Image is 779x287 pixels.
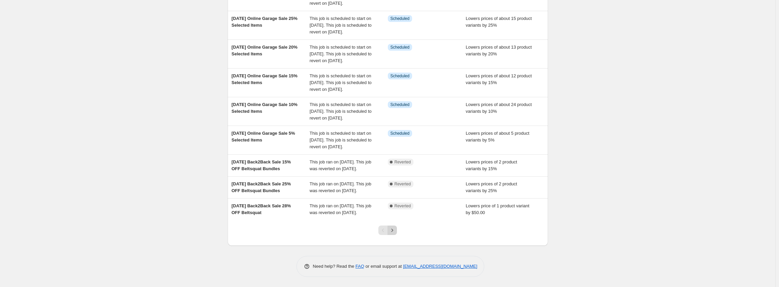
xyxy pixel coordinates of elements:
span: This job is scheduled to start on [DATE]. This job is scheduled to revert on [DATE]. [310,131,372,149]
span: Need help? Read the [313,264,356,269]
span: This job is scheduled to start on [DATE]. This job is scheduled to revert on [DATE]. [310,45,372,63]
span: This job ran on [DATE]. This job was reverted on [DATE]. [310,181,371,193]
span: Scheduled [391,16,410,21]
span: This job ran on [DATE]. This job was reverted on [DATE]. [310,159,371,171]
span: Lowers prices of about 24 product variants by 10% [466,102,532,114]
span: Reverted [395,159,411,165]
span: [DATE] Online Garage Sale 5% Selected Items [232,131,295,142]
span: or email support at [364,264,403,269]
span: [DATE] Online Garage Sale 15% Selected Items [232,73,298,85]
span: [DATE] Online Garage Sale 20% Selected Items [232,45,298,56]
span: Reverted [395,203,411,209]
a: FAQ [355,264,364,269]
span: This job is scheduled to start on [DATE]. This job is scheduled to revert on [DATE]. [310,16,372,34]
span: Scheduled [391,73,410,79]
span: Lowers prices of about 13 product variants by 20% [466,45,532,56]
span: Lowers prices of 2 product variants by 25% [466,181,517,193]
span: [DATE] Back2Back Sale 15% OFF Beltsquat Bundles [232,159,291,171]
button: Next [387,226,397,235]
nav: Pagination [378,226,397,235]
span: This job is scheduled to start on [DATE]. This job is scheduled to revert on [DATE]. [310,102,372,121]
span: [DATE] Back2Back Sale 28% OFF Beltsquat [232,203,291,215]
a: [EMAIL_ADDRESS][DOMAIN_NAME] [403,264,477,269]
span: Lowers prices of about 5 product variants by 5% [466,131,529,142]
span: Scheduled [391,45,410,50]
span: Scheduled [391,102,410,107]
span: [DATE] Online Garage Sale 10% Selected Items [232,102,298,114]
span: Lowers prices of about 12 product variants by 15% [466,73,532,85]
span: This job ran on [DATE]. This job was reverted on [DATE]. [310,203,371,215]
span: Lowers prices of 2 product variants by 15% [466,159,517,171]
span: This job is scheduled to start on [DATE]. This job is scheduled to revert on [DATE]. [310,73,372,92]
span: Reverted [395,181,411,187]
span: [DATE] Online Garage Sale 25% Selected Items [232,16,298,28]
span: [DATE] Back2Back Sale 25% OFF Beltsquat Bundles [232,181,291,193]
span: Lowers price of 1 product variant by $50.00 [466,203,529,215]
span: Lowers prices of about 15 product variants by 25% [466,16,532,28]
span: Scheduled [391,131,410,136]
